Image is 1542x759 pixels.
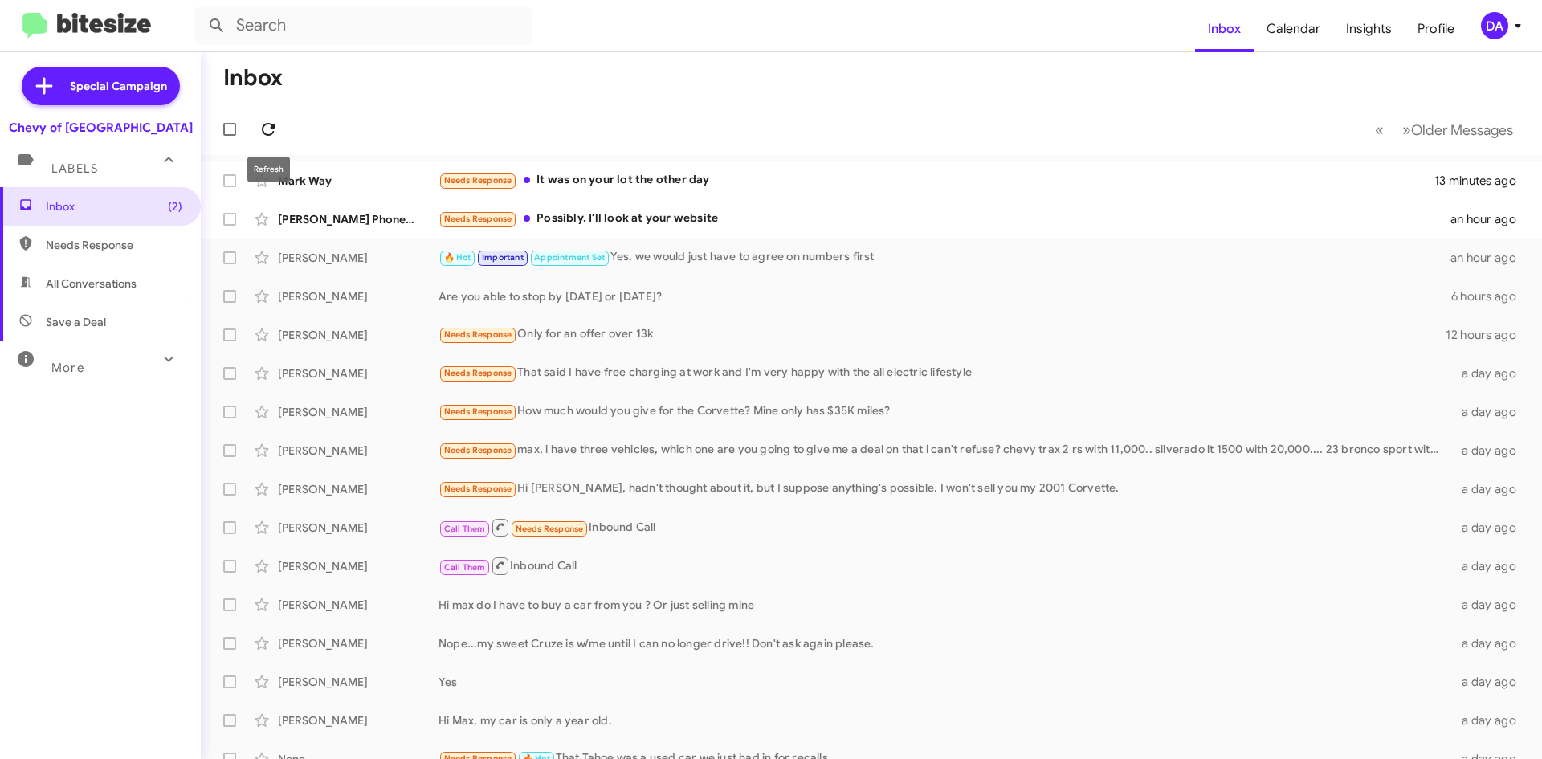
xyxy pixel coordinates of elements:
div: a day ago [1452,481,1529,497]
span: Needs Response [444,368,512,378]
div: [PERSON_NAME] [278,712,439,728]
span: « [1375,120,1384,140]
span: » [1402,120,1411,140]
span: Needs Response [444,406,512,417]
div: Chevy of [GEOGRAPHIC_DATA] [9,120,193,136]
div: a day ago [1452,558,1529,574]
span: Save a Deal [46,314,106,330]
span: Needs Response [444,214,512,224]
div: a day ago [1452,520,1529,536]
span: Needs Response [444,445,512,455]
div: Hi [PERSON_NAME], hadn't thought about it, but I suppose anything's possible. I won't sell you my... [439,479,1452,498]
div: max, i have three vehicles, which one are you going to give me a deal on that i can't refuse? che... [439,441,1452,459]
div: [PERSON_NAME] [278,674,439,690]
div: Nope...my sweet Cruze is w/me until I can no longer drive!! Don't ask again please. [439,635,1452,651]
div: [PERSON_NAME] [278,288,439,304]
div: [PERSON_NAME] [278,635,439,651]
span: Needs Response [516,524,584,534]
button: Next [1393,113,1523,146]
div: a day ago [1452,365,1529,382]
div: a day ago [1452,635,1529,651]
a: Profile [1405,6,1467,52]
div: [PERSON_NAME] [278,520,439,536]
span: All Conversations [46,275,137,292]
div: 13 minutes ago [1434,173,1529,189]
div: [PERSON_NAME] [278,443,439,459]
div: a day ago [1452,712,1529,728]
div: That said I have free charging at work and I'm very happy with the all electric lifestyle [439,364,1452,382]
span: 🔥 Hot [444,252,471,263]
span: Needs Response [444,484,512,494]
div: [PERSON_NAME] [278,327,439,343]
h1: Inbox [223,65,283,91]
div: 6 hours ago [1451,288,1529,304]
div: [PERSON_NAME] [278,597,439,613]
span: Call Them [444,562,486,573]
div: Hi Max, my car is only a year old. [439,712,1452,728]
div: Hi max do I have to buy a car from you ? Or just selling mine [439,597,1452,613]
div: Yes, we would just have to agree on numbers first [439,248,1450,267]
div: Possibly. I'll look at your website [439,210,1450,228]
div: Only for an offer over 13k [439,325,1446,344]
span: Call Them [444,524,486,534]
span: Needs Response [46,237,182,253]
a: Insights [1333,6,1405,52]
div: It was on your lot the other day [439,171,1434,190]
div: 12 hours ago [1446,327,1529,343]
span: Appointment Set [534,252,605,263]
button: Previous [1365,113,1393,146]
span: Inbox [46,198,182,214]
span: More [51,361,84,375]
div: an hour ago [1450,211,1529,227]
div: a day ago [1452,674,1529,690]
span: Needs Response [444,329,512,340]
span: Important [482,252,524,263]
div: Yes [439,674,1452,690]
div: a day ago [1452,404,1529,420]
div: [PERSON_NAME] [278,250,439,266]
div: Mark Way [278,173,439,189]
span: Special Campaign [70,78,167,94]
div: [PERSON_NAME] [278,404,439,420]
div: [PERSON_NAME] [278,365,439,382]
div: an hour ago [1450,250,1529,266]
div: How much would you give for the Corvette? Mine only has $35K miles? [439,402,1452,421]
div: [PERSON_NAME] [278,481,439,497]
div: Inbound Call [439,517,1452,537]
div: Refresh [247,157,290,182]
a: Inbox [1195,6,1254,52]
div: a day ago [1452,597,1529,613]
span: Needs Response [444,175,512,186]
div: DA [1481,12,1508,39]
div: Inbound Call [439,556,1452,576]
input: Search [194,6,532,45]
div: [PERSON_NAME] [278,558,439,574]
button: DA [1467,12,1524,39]
div: Are you able to stop by [DATE] or [DATE]? [439,288,1451,304]
span: Older Messages [1411,121,1513,139]
div: a day ago [1452,443,1529,459]
div: [PERSON_NAME] Phone Up [278,211,439,227]
nav: Page navigation example [1366,113,1523,146]
a: Special Campaign [22,67,180,105]
span: Labels [51,161,98,176]
a: Calendar [1254,6,1333,52]
span: (2) [168,198,182,214]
